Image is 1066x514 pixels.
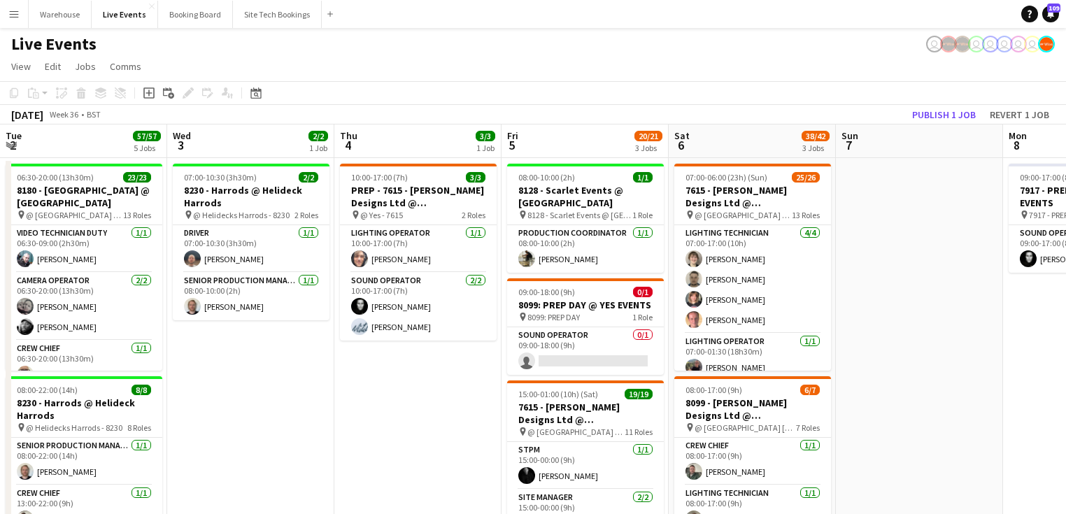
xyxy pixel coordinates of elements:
span: @ Yes - 7615 [360,210,403,220]
span: @ [GEOGRAPHIC_DATA] - 7615 [527,427,625,437]
div: 3 Jobs [802,143,829,153]
app-user-avatar: Technical Department [1024,36,1041,52]
span: 09:00-18:00 (9h) [518,287,575,297]
span: @ [GEOGRAPHIC_DATA] - 8180 [26,210,123,220]
span: 8128 - Scarlet Events @ [GEOGRAPHIC_DATA] [527,210,632,220]
span: 2 Roles [294,210,318,220]
span: 8/8 [132,385,151,395]
h3: 8230 - Harrods @ Helideck Harrods [6,397,162,422]
span: Thu [340,129,357,142]
div: 1 Job [309,143,327,153]
span: 13 Roles [792,210,820,220]
span: 57/57 [133,131,161,141]
span: 2/2 [308,131,328,141]
app-card-role: Senior Production Manager1/108:00-10:00 (2h)[PERSON_NAME] [173,273,329,320]
span: Comms [110,60,141,73]
div: BST [87,109,101,120]
a: Comms [104,57,147,76]
h3: 8180 - [GEOGRAPHIC_DATA] @ [GEOGRAPHIC_DATA] [6,184,162,209]
app-user-avatar: Ollie Rolfe [982,36,999,52]
span: 19/19 [625,389,653,399]
app-card-role: Sound Operator0/109:00-18:00 (9h) [507,327,664,375]
h3: 8099 - [PERSON_NAME] Designs Ltd @ [GEOGRAPHIC_DATA] [674,397,831,422]
button: Warehouse [29,1,92,28]
app-user-avatar: Technical Department [996,36,1013,52]
span: Sun [841,129,858,142]
app-user-avatar: Eden Hopkins [926,36,943,52]
span: 13 Roles [123,210,151,220]
app-user-avatar: Alex Gill [1038,36,1055,52]
a: Edit [39,57,66,76]
div: 1 Job [476,143,495,153]
span: 20/21 [634,131,662,141]
button: Live Events [92,1,158,28]
span: 1 Role [632,312,653,322]
span: 3/3 [476,131,495,141]
h3: 7615 - [PERSON_NAME] Designs Ltd @ [GEOGRAPHIC_DATA] [507,401,664,426]
span: @ [GEOGRAPHIC_DATA] [GEOGRAPHIC_DATA] - 8099 [695,422,796,433]
span: 8099: PREP DAY [527,312,580,322]
span: View [11,60,31,73]
h3: 7615 - [PERSON_NAME] Designs Ltd @ [GEOGRAPHIC_DATA] [674,184,831,209]
app-card-role: Lighting Technician4/407:00-17:00 (10h)[PERSON_NAME][PERSON_NAME][PERSON_NAME][PERSON_NAME] [674,225,831,334]
span: 6/7 [800,385,820,395]
app-card-role: Driver1/107:00-10:30 (3h30m)[PERSON_NAME] [173,225,329,273]
span: 8 Roles [127,422,151,433]
h3: 8128 - Scarlet Events @ [GEOGRAPHIC_DATA] [507,184,664,209]
button: Revert 1 job [984,106,1055,124]
span: 8 [1007,137,1027,153]
span: Fri [507,129,518,142]
app-user-avatar: Technical Department [1010,36,1027,52]
app-card-role: Lighting Operator1/107:00-01:30 (18h30m)[PERSON_NAME] [674,334,831,381]
span: Mon [1009,129,1027,142]
app-card-role: Crew Chief1/108:00-17:00 (9h)[PERSON_NAME] [674,438,831,485]
app-job-card: 07:00-10:30 (3h30m)2/28230 - Harrods @ Helideck Harrods @ Helidecks Harrods - 82302 RolesDriver1/... [173,164,329,320]
div: 08:00-10:00 (2h)1/18128 - Scarlet Events @ [GEOGRAPHIC_DATA] 8128 - Scarlet Events @ [GEOGRAPHIC_... [507,164,664,273]
span: Sat [674,129,690,142]
app-card-role: Crew Chief1/106:30-20:00 (13h30m)[PERSON_NAME] [6,341,162,388]
app-card-role: Video Technician Duty1/106:30-09:00 (2h30m)[PERSON_NAME] [6,225,162,273]
span: 10:00-17:00 (7h) [351,172,408,183]
app-card-role: STPM1/115:00-00:00 (9h)[PERSON_NAME] [507,442,664,490]
span: Tue [6,129,22,142]
app-card-role: Lighting Operator1/110:00-17:00 (7h)[PERSON_NAME] [340,225,497,273]
app-job-card: 06:30-20:00 (13h30m)23/238180 - [GEOGRAPHIC_DATA] @ [GEOGRAPHIC_DATA] @ [GEOGRAPHIC_DATA] - 81801... [6,164,162,371]
h3: 8230 - Harrods @ Helideck Harrods [173,184,329,209]
app-user-avatar: Ollie Rolfe [968,36,985,52]
span: 0/1 [633,287,653,297]
button: Publish 1 job [907,106,981,124]
span: 7 Roles [796,422,820,433]
h1: Live Events [11,34,97,55]
span: 06:30-20:00 (13h30m) [17,172,94,183]
div: 5 Jobs [134,143,160,153]
div: 07:00-06:00 (23h) (Sun)25/267615 - [PERSON_NAME] Designs Ltd @ [GEOGRAPHIC_DATA] @ [GEOGRAPHIC_DA... [674,164,831,371]
span: 08:00-10:00 (2h) [518,172,575,183]
span: 25/26 [792,172,820,183]
app-card-role: Senior Production Manager1/108:00-22:00 (14h)[PERSON_NAME] [6,438,162,485]
button: Site Tech Bookings [233,1,322,28]
span: 08:00-22:00 (14h) [17,385,78,395]
span: 38/42 [802,131,830,141]
span: 3/3 [466,172,485,183]
span: 08:00-17:00 (9h) [685,385,742,395]
h3: 8099: PREP DAY @ YES EVENTS [507,299,664,311]
app-job-card: 09:00-18:00 (9h)0/18099: PREP DAY @ YES EVENTS 8099: PREP DAY1 RoleSound Operator0/109:00-18:00 (9h) [507,278,664,375]
span: 07:00-06:00 (23h) (Sun) [685,172,767,183]
span: 2 Roles [462,210,485,220]
span: Edit [45,60,61,73]
span: @ Helidecks Harrods - 8230 [26,422,122,433]
span: 07:00-10:30 (3h30m) [184,172,257,183]
div: 3 Jobs [635,143,662,153]
a: Jobs [69,57,101,76]
div: [DATE] [11,108,43,122]
span: 2/2 [299,172,318,183]
span: 1/1 [633,172,653,183]
span: 109 [1047,3,1060,13]
app-job-card: 10:00-17:00 (7h)3/3PREP - 7615 - [PERSON_NAME] Designs Ltd @ [GEOGRAPHIC_DATA] @ Yes - 76152 Role... [340,164,497,341]
span: @ [GEOGRAPHIC_DATA] - 7615 [695,210,792,220]
span: 6 [672,137,690,153]
app-user-avatar: Production Managers [940,36,957,52]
